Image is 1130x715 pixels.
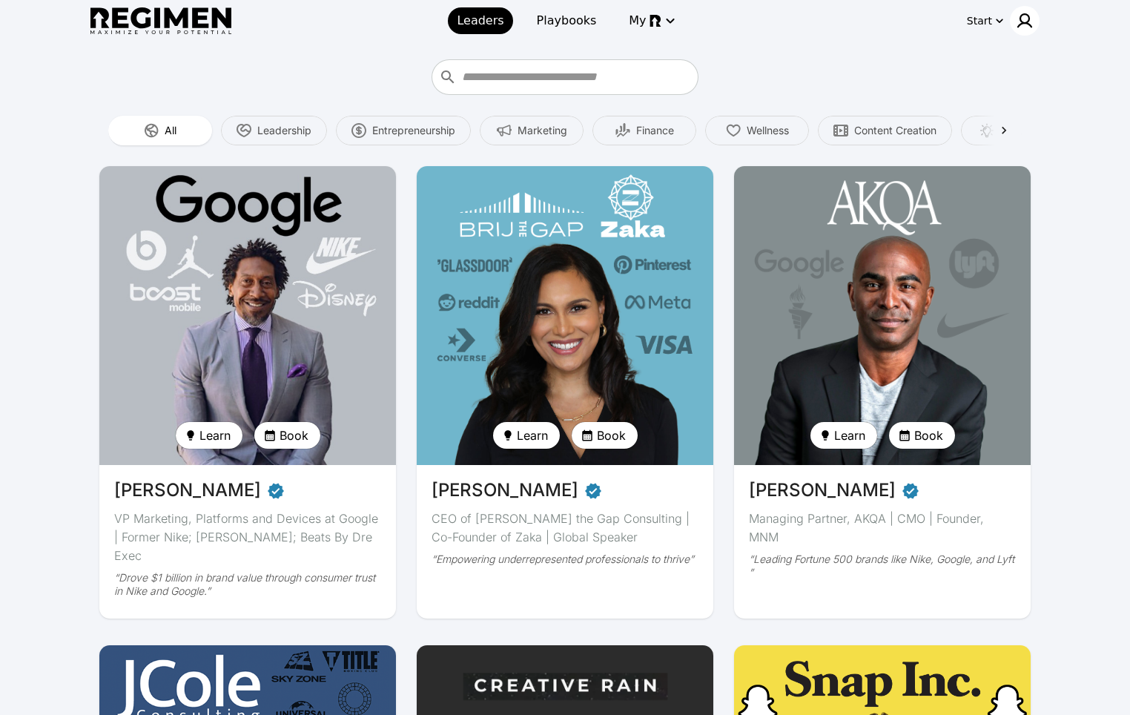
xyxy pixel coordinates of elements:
span: Book [914,426,943,444]
span: Verified partner - Jabari Hearn [902,477,919,504]
img: avatar of Daryl Butler [99,166,396,465]
img: Finance [615,123,630,138]
div: “Leading Fortune 500 brands like Nike, Google, and Lyft ” [749,553,1016,579]
img: Leadership [237,123,251,138]
span: Wellness [747,123,789,138]
button: Book [254,422,320,449]
span: Marketing [518,123,567,138]
button: Book [572,422,638,449]
span: [PERSON_NAME] [432,477,578,504]
button: My [620,7,681,34]
button: Wellness [705,116,809,145]
div: Start [967,13,992,28]
button: Finance [592,116,696,145]
img: Wellness [726,123,741,138]
span: Learn [834,426,865,444]
span: Content Creation [854,123,936,138]
img: user icon [1016,12,1034,30]
span: Finance [636,123,674,138]
img: Marketing [497,123,512,138]
button: Creativity [961,116,1065,145]
button: Book [889,422,955,449]
button: Learn [493,422,560,449]
span: My [629,12,646,30]
img: All [144,123,159,138]
span: [PERSON_NAME] [749,477,896,504]
span: All [165,123,176,138]
button: Learn [810,422,877,449]
button: Entrepreneurship [336,116,471,145]
span: Book [597,426,626,444]
div: CEO of [PERSON_NAME] the Gap Consulting | Co-Founder of Zaka | Global Speaker [432,510,698,547]
a: Playbooks [528,7,606,34]
div: Who do you want to learn from? [432,59,698,95]
span: Playbooks [537,12,597,30]
img: avatar of Devika Brij [417,166,713,465]
span: Leaders [457,12,503,30]
span: Learn [199,426,231,444]
a: Leaders [448,7,512,34]
button: Leadership [221,116,327,145]
span: Learn [517,426,548,444]
div: Managing Partner, AKQA | CMO | Founder, MNM [749,510,1016,547]
div: VP Marketing, Platforms and Devices at Google | Former Nike; [PERSON_NAME]; Beats By Dre Exec [114,510,381,565]
img: Regimen logo [90,7,231,35]
button: Marketing [480,116,584,145]
div: “Empowering underrepresented professionals to thrive” [432,553,698,566]
img: Entrepreneurship [351,123,366,138]
span: Leadership [257,123,311,138]
button: All [108,116,212,145]
span: Book [280,426,308,444]
button: Learn [176,422,242,449]
img: Content Creation [833,123,848,138]
span: Verified partner - Daryl Butler [267,477,285,504]
span: Verified partner - Devika Brij [584,477,602,504]
span: [PERSON_NAME] [114,477,261,504]
div: “Drove $1 billion in brand value through consumer trust in Nike and Google.” [114,571,381,598]
button: Start [964,9,1007,33]
img: avatar of Jabari Hearn [734,166,1031,465]
button: Content Creation [818,116,952,145]
span: Entrepreneurship [372,123,455,138]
